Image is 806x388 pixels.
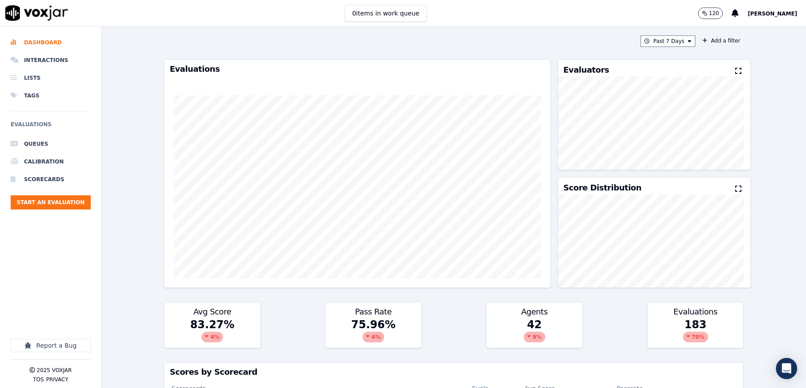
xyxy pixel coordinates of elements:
button: 0items in work queue [345,5,427,22]
button: Privacy [46,376,68,383]
div: Open Intercom Messenger [776,358,797,379]
h6: Evaluations [11,119,91,135]
button: Past 7 Days [640,35,695,47]
p: 2025 Voxjar [37,367,72,374]
a: Interactions [11,51,91,69]
a: Scorecards [11,171,91,188]
h3: Agents [492,308,577,316]
div: 183 [648,318,743,348]
h3: Avg Score [170,308,255,316]
div: 70 % [683,332,708,342]
img: voxjar logo [5,5,68,21]
button: 120 [698,8,732,19]
h3: Score Distribution [563,184,641,192]
button: 120 [698,8,723,19]
div: 9 % [524,332,545,342]
div: 83.27 % [164,318,260,348]
a: Calibration [11,153,91,171]
h3: Evaluators [563,66,609,74]
h3: Evaluations [653,308,738,316]
button: [PERSON_NAME] [748,8,806,19]
button: Start an Evaluation [11,195,91,210]
div: 75.96 % [325,318,421,348]
a: Lists [11,69,91,87]
h3: Pass Rate [331,308,416,316]
div: 4 % [201,332,223,342]
p: 120 [709,10,719,17]
button: Add a filter [699,35,744,46]
span: [PERSON_NAME] [748,11,797,17]
button: Report a Bug [11,339,91,352]
div: 4 % [363,332,384,342]
h3: Scores by Scorecard [170,368,738,376]
a: Dashboard [11,34,91,51]
div: 42 [486,318,582,348]
button: TOS [33,376,44,383]
a: Queues [11,135,91,153]
h3: Evaluations [170,65,544,73]
a: Tags [11,87,91,105]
